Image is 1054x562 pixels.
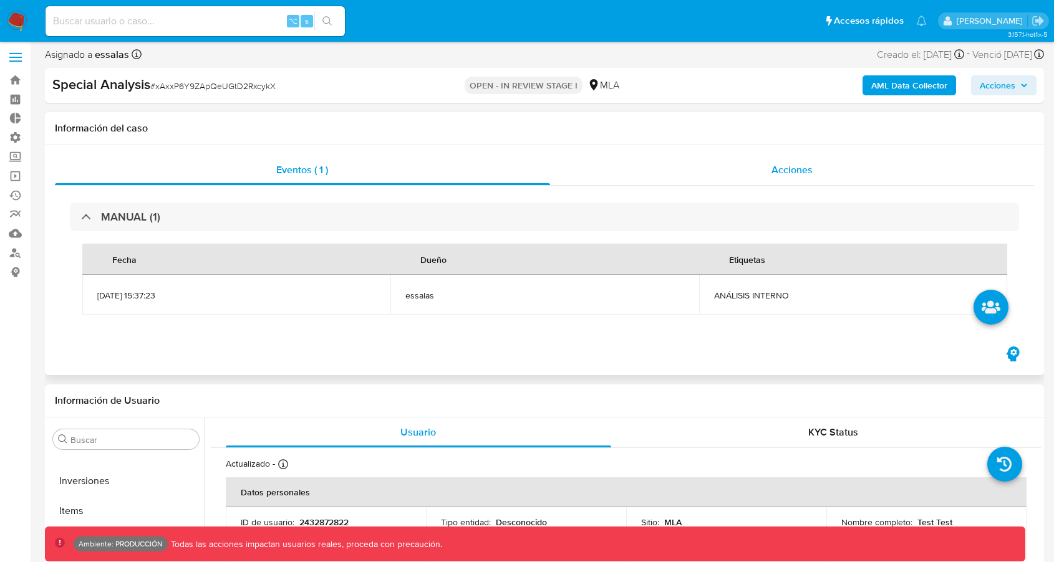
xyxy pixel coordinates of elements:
button: Acciones [971,75,1037,95]
div: Dueño [405,244,462,274]
p: esteban.salas@mercadolibre.com.co [957,15,1027,27]
span: # xAxxP6Y9ZApQeUGtD2RxcykX [150,80,276,92]
p: ID de usuario : [241,517,294,528]
p: Test Test [917,517,952,528]
p: MLA [664,517,682,528]
th: Datos personales [226,477,1027,507]
div: Etiquetas [714,244,780,274]
h3: MANUAL (1) [101,210,160,224]
p: Sitio : [641,517,659,528]
input: Buscar [70,434,194,445]
p: Desconocido [496,517,547,528]
div: Fecha [97,244,152,274]
button: Items [48,496,204,526]
p: 2432872822 [299,517,349,528]
button: Buscar [58,434,68,444]
a: Notificaciones [916,16,927,26]
p: Todas las acciones impactan usuarios reales, proceda con precaución. [168,538,442,550]
p: OPEN - IN REVIEW STAGE I [465,77,583,94]
span: [DATE] 15:37:23 [97,290,375,301]
span: Acciones [980,75,1015,95]
p: Ambiente: PRODUCCIÓN [79,541,163,546]
span: essalas [405,290,684,301]
span: Eventos ( 1 ) [276,163,328,177]
button: Inversiones [48,466,204,496]
div: MLA [587,79,619,92]
div: Creado el: [DATE] [877,46,964,63]
span: - [967,46,970,63]
button: AML Data Collector [863,75,956,95]
span: Venció [DATE] [972,48,1032,62]
span: KYC Status [808,425,858,439]
input: Buscar usuario o caso... [46,13,345,29]
h1: Información del caso [55,122,1034,135]
button: search-icon [314,12,340,30]
p: Actualizado - [226,458,275,470]
span: Acciones [771,163,813,177]
b: Special Analysis [52,74,150,94]
div: MANUAL (1) [70,202,1019,231]
span: s [305,15,309,27]
p: Tipo entidad : [441,517,491,528]
span: Usuario [400,425,436,439]
h1: Información de Usuario [55,394,160,407]
span: Asignado a [45,48,129,62]
b: AML Data Collector [871,75,947,95]
span: ⌥ [288,15,297,27]
p: Nombre completo : [841,517,912,528]
b: essalas [92,47,129,62]
span: ANÁLISIS INTERNO [714,290,993,301]
span: Accesos rápidos [834,14,904,27]
a: Salir [1032,14,1045,27]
